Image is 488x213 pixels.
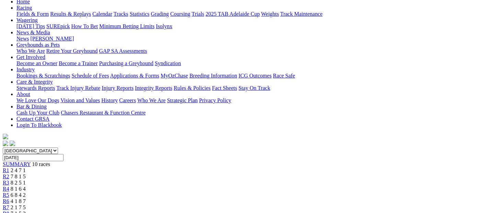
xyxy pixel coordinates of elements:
a: SUREpick [46,23,70,29]
a: Minimum Betting Limits [99,23,154,29]
a: Who We Are [16,48,45,54]
a: Greyhounds as Pets [16,42,60,48]
a: [PERSON_NAME] [30,36,74,42]
a: Bar & Dining [16,104,47,109]
a: Race Safe [273,73,295,79]
span: 2 1 7 5 [11,204,26,210]
a: Tracks [114,11,128,17]
div: Greyhounds as Pets [16,48,479,54]
a: Schedule of Fees [71,73,109,79]
a: News & Media [16,29,50,35]
a: Stay On Track [239,85,270,91]
img: facebook.svg [3,141,8,146]
a: R1 [3,167,9,173]
div: Industry [16,73,479,79]
a: Coursing [170,11,190,17]
a: Stewards Reports [16,85,55,91]
a: Racing [16,5,32,11]
a: Isolynx [156,23,172,29]
a: Vision and Values [60,97,100,103]
span: 10 races [32,161,50,167]
a: R3 [3,180,9,186]
div: About [16,97,479,104]
a: Bookings & Scratchings [16,73,70,79]
a: We Love Our Dogs [16,97,59,103]
a: Privacy Policy [199,97,231,103]
a: Applications & Forms [110,73,159,79]
img: twitter.svg [10,141,15,146]
a: Wagering [16,17,38,23]
a: Chasers Restaurant & Function Centre [61,110,146,116]
a: Industry [16,67,35,72]
span: 8 1 6 4 [11,186,26,192]
div: Get Involved [16,60,479,67]
a: Syndication [155,60,181,66]
a: History [101,97,118,103]
a: [DATE] Tips [16,23,45,29]
a: SUMMARY [3,161,31,167]
a: R6 [3,198,9,204]
a: Purchasing a Greyhound [99,60,153,66]
a: 2025 TAB Adelaide Cup [206,11,260,17]
a: Become a Trainer [59,60,98,66]
div: Racing [16,11,479,17]
img: logo-grsa-white.png [3,134,8,139]
a: R2 [3,174,9,179]
a: Strategic Plan [167,97,198,103]
a: Statistics [130,11,150,17]
a: How To Bet [71,23,98,29]
a: R4 [3,186,9,192]
a: Calendar [92,11,112,17]
span: 4 1 8 7 [11,198,26,204]
a: Grading [151,11,169,17]
a: Rules & Policies [174,85,211,91]
a: ICG Outcomes [239,73,271,79]
a: Cash Up Your Club [16,110,59,116]
span: 6 8 4 2 [11,192,26,198]
a: Care & Integrity [16,79,53,85]
a: Contact GRSA [16,116,49,122]
div: Wagering [16,23,479,29]
a: GAP SA Assessments [99,48,147,54]
a: R7 [3,204,9,210]
a: Weights [261,11,279,17]
input: Select date [3,154,63,161]
a: R5 [3,192,9,198]
span: 8 2 5 1 [11,180,26,186]
div: Care & Integrity [16,85,479,91]
a: Get Involved [16,54,45,60]
a: MyOzChase [161,73,188,79]
a: Fact Sheets [212,85,237,91]
a: Results & Replays [50,11,91,17]
a: About [16,91,30,97]
a: Become an Owner [16,60,57,66]
a: Careers [119,97,136,103]
a: Integrity Reports [135,85,172,91]
span: 2 4 7 1 [11,167,26,173]
a: Track Maintenance [280,11,323,17]
a: Track Injury Rebate [56,85,100,91]
a: Trials [191,11,204,17]
a: Fields & Form [16,11,49,17]
a: News [16,36,29,42]
a: Injury Reports [102,85,133,91]
a: Breeding Information [189,73,237,79]
a: Who We Are [137,97,166,103]
span: 7 8 1 5 [11,174,26,179]
div: Bar & Dining [16,110,479,116]
a: Login To Blackbook [16,122,62,128]
a: Retire Your Greyhound [46,48,98,54]
div: News & Media [16,36,479,42]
